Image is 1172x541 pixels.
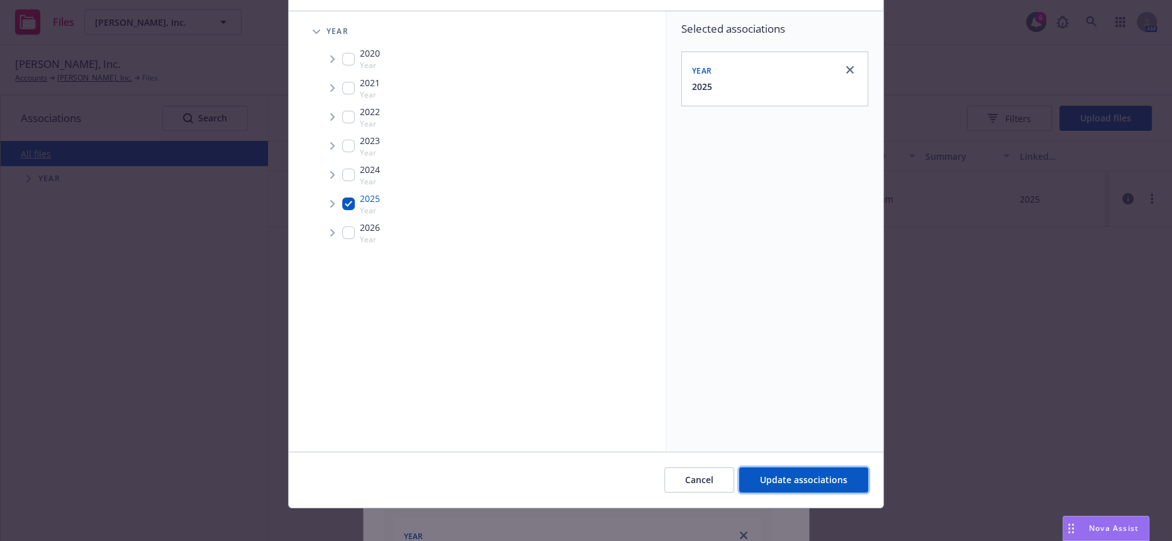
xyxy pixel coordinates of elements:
button: Nova Assist [1063,516,1149,541]
span: 2022 [360,105,380,118]
button: Cancel [664,467,734,493]
span: 2025 [360,192,380,205]
button: 2025 [692,80,712,93]
div: Drag to move [1063,516,1079,540]
button: Update associations [739,467,868,493]
span: 2021 [360,76,380,89]
span: 2026 [360,221,380,234]
span: Year [360,118,380,129]
span: Year [360,176,380,187]
span: Year [360,147,380,158]
span: Update associations [760,474,847,486]
span: Year [692,65,712,76]
span: 2023 [360,134,380,147]
span: Year [360,234,380,245]
span: Year [360,89,380,100]
span: Cancel [685,474,713,486]
span: Nova Assist [1089,523,1139,533]
span: Selected associations [681,21,868,36]
span: Year [326,28,349,35]
span: Year [360,60,380,70]
span: Year [360,205,380,216]
span: 2024 [360,163,380,176]
div: Tree Example [289,19,666,247]
a: close [842,62,857,77]
span: 2020 [360,47,380,60]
